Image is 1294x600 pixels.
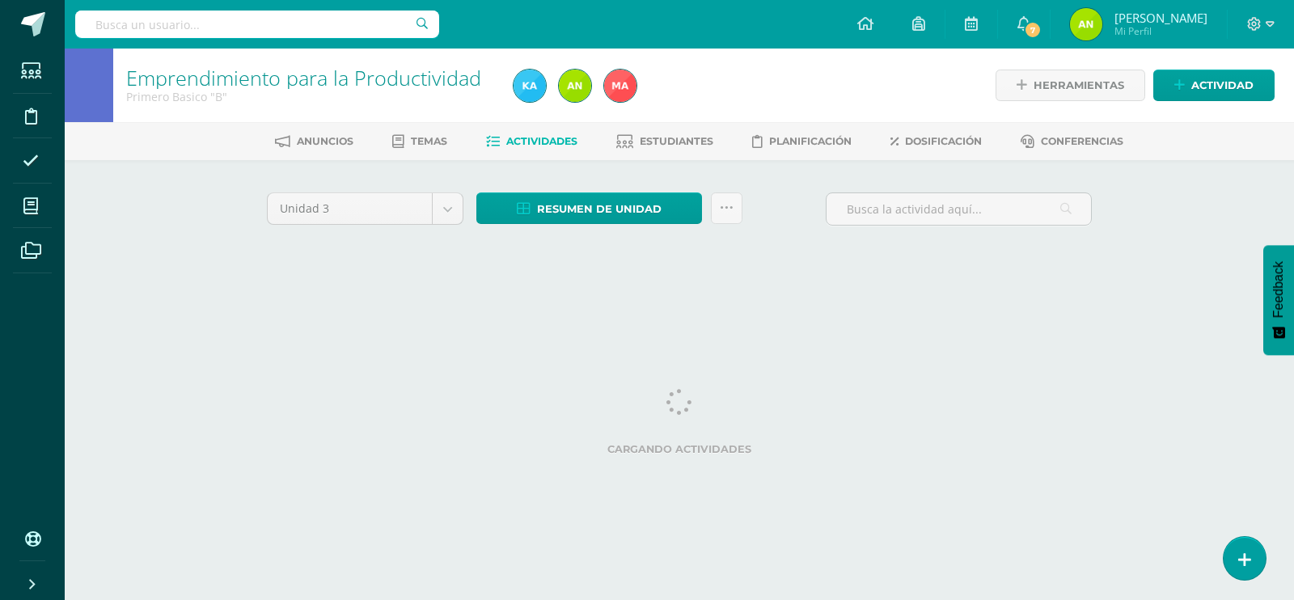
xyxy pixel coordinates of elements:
span: Actividad [1191,70,1254,100]
img: 0e30a1b9d0f936b016857a7067cac0ae.png [1070,8,1102,40]
span: Conferencias [1041,135,1123,147]
a: Actividad [1153,70,1275,101]
h1: Emprendimiento para la Productividad [126,66,494,89]
a: Anuncios [275,129,353,154]
a: Conferencias [1021,129,1123,154]
span: Actividades [506,135,577,147]
a: Emprendimiento para la Productividad [126,64,481,91]
a: Dosificación [890,129,982,154]
img: 0183f867e09162c76e2065f19ee79ccf.png [604,70,636,102]
a: Estudiantes [616,129,713,154]
img: 258196113818b181416f1cb94741daed.png [514,70,546,102]
span: [PERSON_NAME] [1114,10,1207,26]
a: Actividades [486,129,577,154]
span: Temas [411,135,447,147]
span: Feedback [1271,261,1286,318]
input: Busca la actividad aquí... [827,193,1091,225]
a: Planificación [752,129,852,154]
span: Unidad 3 [280,193,420,224]
div: Primero Basico 'B' [126,89,494,104]
a: Temas [392,129,447,154]
a: Herramientas [996,70,1145,101]
span: Anuncios [297,135,353,147]
button: Feedback - Mostrar encuesta [1263,245,1294,355]
img: 0e30a1b9d0f936b016857a7067cac0ae.png [559,70,591,102]
span: Herramientas [1034,70,1124,100]
span: Planificación [769,135,852,147]
span: Mi Perfil [1114,24,1207,38]
span: 7 [1024,21,1042,39]
span: Dosificación [905,135,982,147]
span: Resumen de unidad [537,194,662,224]
label: Cargando actividades [267,443,1092,455]
span: Estudiantes [640,135,713,147]
a: Resumen de unidad [476,192,702,224]
a: Unidad 3 [268,193,463,224]
input: Busca un usuario... [75,11,439,38]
